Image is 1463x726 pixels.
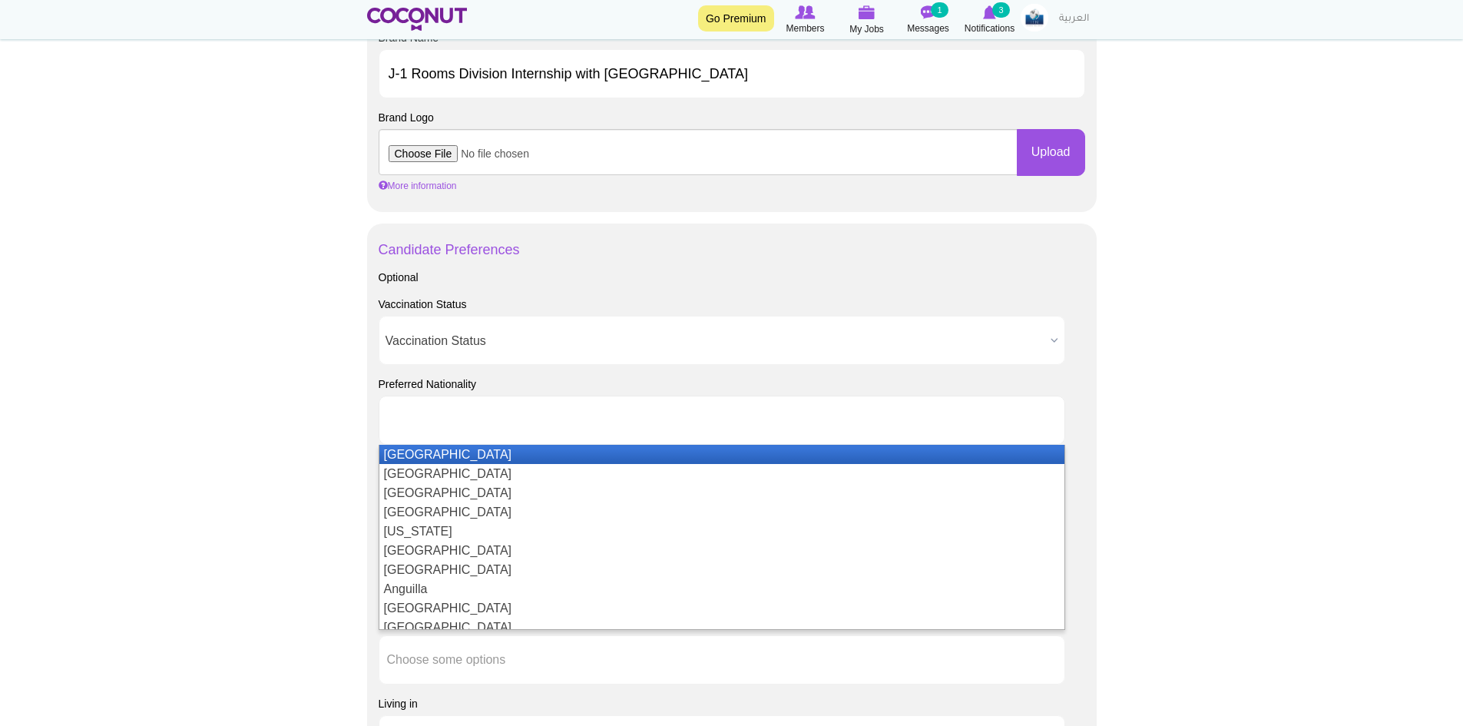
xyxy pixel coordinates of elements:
[379,464,1064,483] li: [GEOGRAPHIC_DATA]
[959,4,1021,36] a: Notifications Notifications 3
[698,5,774,31] a: Go Premium
[1051,4,1097,35] a: العربية
[379,181,457,191] a: More information
[849,22,884,37] span: My Jobs
[379,270,1085,285] div: Optional
[379,522,1064,541] li: [US_STATE]
[795,5,815,19] img: Browse Members
[379,110,434,125] label: Brand Logo
[836,4,898,37] a: My Jobs My Jobs
[379,376,477,392] label: Preferred Nationality
[379,598,1064,618] li: [GEOGRAPHIC_DATA]
[386,317,1044,366] span: Vaccination Status
[786,21,824,36] span: Members
[992,2,1009,18] small: 3
[379,502,1064,522] li: [GEOGRAPHIC_DATA]
[379,696,418,711] label: Living in
[898,4,959,36] a: Messages Messages 1
[1017,129,1085,176] button: Upload
[379,618,1064,637] li: [GEOGRAPHIC_DATA]
[907,21,949,36] span: Messages
[379,541,1064,560] li: [GEOGRAPHIC_DATA]
[367,8,468,31] img: Home
[379,579,1064,598] li: Anguilla
[379,242,520,257] a: Candidate Preferences
[379,445,1064,464] li: [GEOGRAPHIC_DATA]
[983,5,996,19] img: Notifications
[921,5,936,19] img: Messages
[775,4,836,36] a: Browse Members Members
[931,2,948,18] small: 1
[379,483,1064,502] li: [GEOGRAPHIC_DATA]
[379,560,1064,579] li: [GEOGRAPHIC_DATA]
[379,297,467,312] label: Vaccination Status
[859,5,875,19] img: My Jobs
[965,21,1015,36] span: Notifications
